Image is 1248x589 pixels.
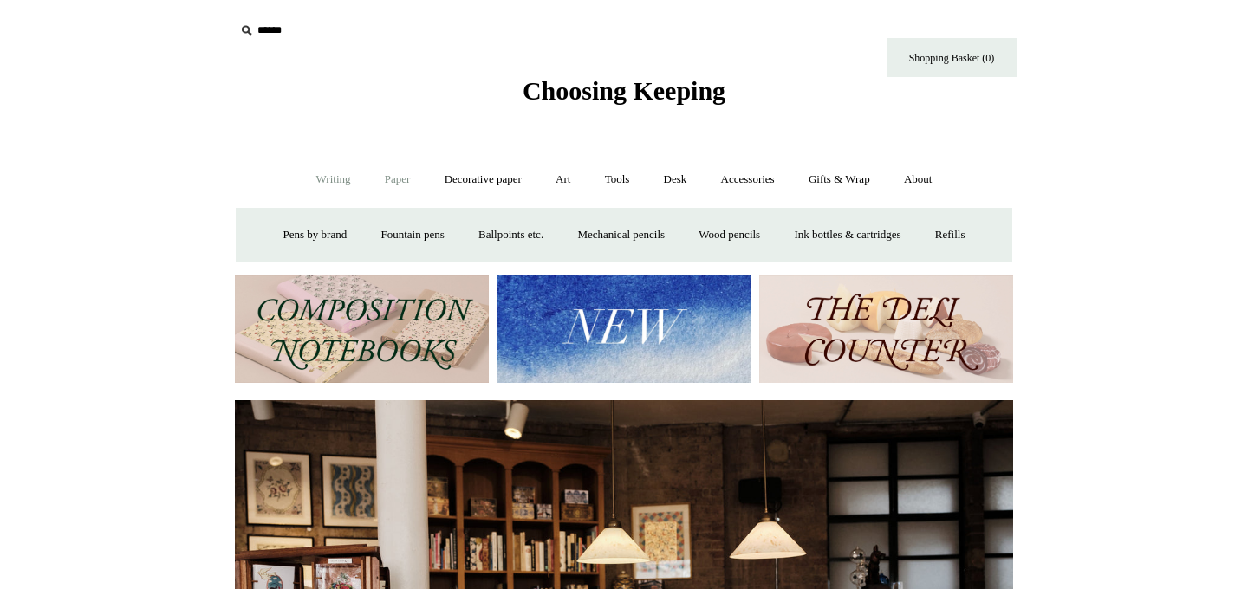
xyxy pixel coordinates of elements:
[301,157,367,203] a: Writing
[235,275,489,384] img: 202302 Composition ledgers.jpg__PID:69722ee6-fa44-49dd-a067-31375e5d54ec
[365,212,459,258] a: Fountain pens
[759,275,1013,384] img: The Deli Counter
[888,157,948,203] a: About
[268,212,363,258] a: Pens by brand
[683,212,776,258] a: Wood pencils
[920,212,981,258] a: Refills
[523,76,725,105] span: Choosing Keeping
[429,157,537,203] a: Decorative paper
[463,212,559,258] a: Ballpoints etc.
[887,38,1017,77] a: Shopping Basket (0)
[369,157,426,203] a: Paper
[540,157,586,203] a: Art
[705,157,790,203] a: Accessories
[589,157,646,203] a: Tools
[497,275,751,384] img: New.jpg__PID:f73bdf93-380a-4a35-bcfe-7823039498e1
[648,157,703,203] a: Desk
[523,90,725,102] a: Choosing Keeping
[778,212,916,258] a: Ink bottles & cartridges
[793,157,886,203] a: Gifts & Wrap
[562,212,680,258] a: Mechanical pencils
